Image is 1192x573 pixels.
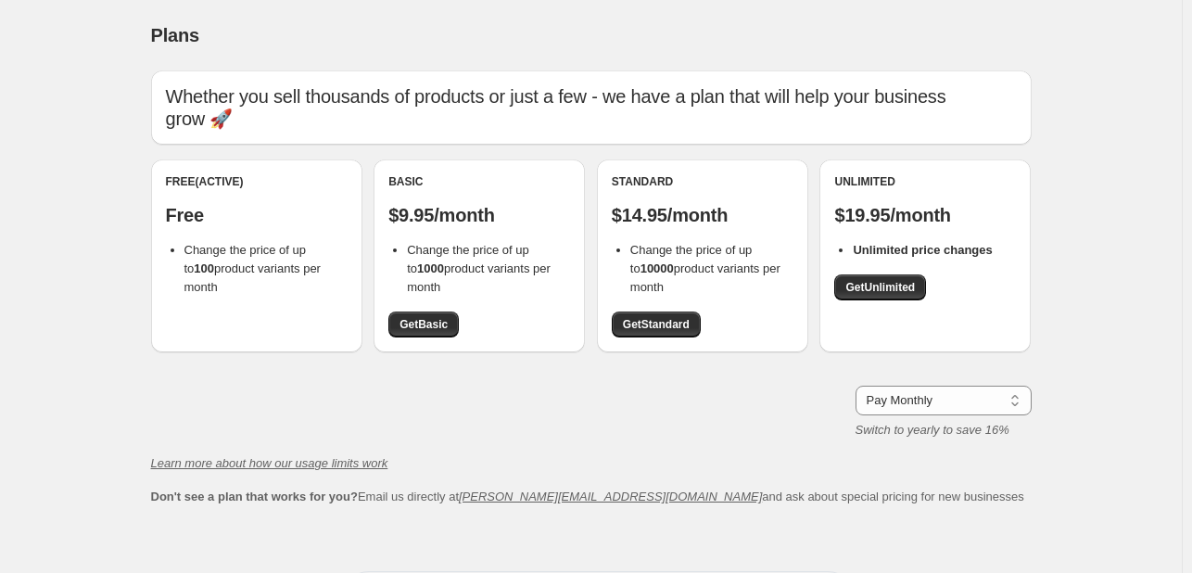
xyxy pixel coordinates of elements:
[856,423,1009,437] i: Switch to yearly to save 16%
[151,490,358,503] b: Don't see a plan that works for you?
[459,490,762,503] a: [PERSON_NAME][EMAIL_ADDRESS][DOMAIN_NAME]
[612,174,793,189] div: Standard
[834,174,1016,189] div: Unlimited
[388,174,570,189] div: Basic
[612,312,701,337] a: GetStandard
[640,261,674,275] b: 10000
[151,456,388,470] a: Learn more about how our usage limits work
[184,243,321,294] span: Change the price of up to product variants per month
[388,312,459,337] a: GetBasic
[845,280,915,295] span: Get Unlimited
[417,261,444,275] b: 1000
[834,274,926,300] a: GetUnlimited
[834,204,1016,226] p: $19.95/month
[407,243,551,294] span: Change the price of up to product variants per month
[166,204,348,226] p: Free
[630,243,780,294] span: Change the price of up to product variants per month
[166,174,348,189] div: Free (Active)
[612,204,793,226] p: $14.95/month
[388,204,570,226] p: $9.95/month
[166,85,1017,130] p: Whether you sell thousands of products or just a few - we have a plan that will help your busines...
[853,243,992,257] b: Unlimited price changes
[151,25,199,45] span: Plans
[194,261,214,275] b: 100
[151,490,1024,503] span: Email us directly at and ask about special pricing for new businesses
[623,317,690,332] span: Get Standard
[399,317,448,332] span: Get Basic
